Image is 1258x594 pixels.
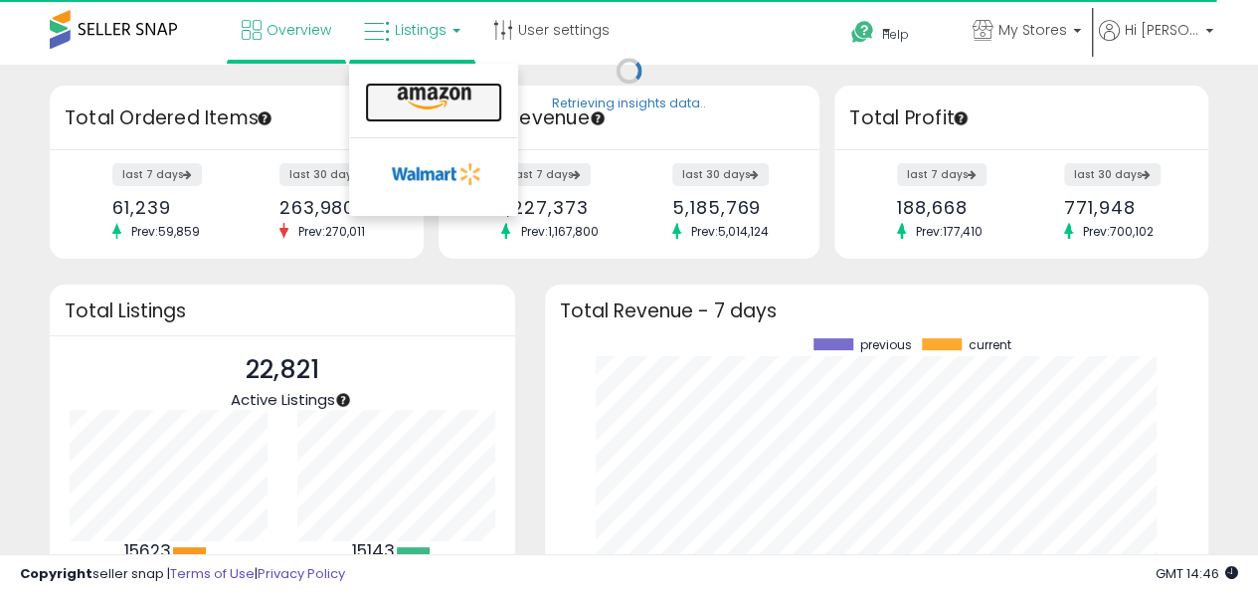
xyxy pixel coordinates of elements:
b: 15143 [351,539,394,563]
span: Overview [267,20,331,40]
div: 1,227,373 [501,197,614,218]
h3: Total Listings [65,303,500,318]
div: Tooltip anchor [256,109,273,127]
span: Prev: 1,167,800 [510,223,608,240]
span: Active Listings [230,389,334,410]
label: last 7 days [112,163,202,186]
div: Tooltip anchor [952,109,970,127]
label: last 30 days [279,163,376,186]
div: 188,668 [897,197,1006,218]
label: last 30 days [672,163,769,186]
span: Listings [395,20,447,40]
span: current [969,338,1011,352]
span: Help [882,26,909,43]
p: 22,821 [230,351,334,389]
div: Tooltip anchor [589,109,607,127]
span: My Stores [998,20,1067,40]
span: Prev: 59,859 [121,223,210,240]
span: Prev: 700,102 [1073,223,1164,240]
span: previous [860,338,912,352]
a: Privacy Policy [258,564,345,583]
a: Terms of Use [170,564,255,583]
h3: Total Profit [849,104,1193,132]
div: 263,980 [279,197,389,218]
i: Get Help [850,20,875,45]
span: Prev: 5,014,124 [681,223,779,240]
h3: Total Ordered Items [65,104,409,132]
a: Hi [PERSON_NAME] [1099,20,1213,65]
label: last 7 days [501,163,591,186]
div: 771,948 [1064,197,1173,218]
b: 15623 [123,539,170,563]
div: Tooltip anchor [334,391,352,409]
div: 61,239 [112,197,222,218]
a: Help [835,5,955,65]
span: Hi [PERSON_NAME] [1125,20,1199,40]
span: 2025-08-11 14:46 GMT [1156,564,1238,583]
span: Prev: 177,410 [906,223,992,240]
div: seller snap | | [20,565,345,584]
div: Retrieving insights data.. [552,96,706,113]
h3: Total Revenue - 7 days [560,303,1193,318]
strong: Copyright [20,564,92,583]
div: 5,185,769 [672,197,785,218]
label: last 7 days [897,163,987,186]
h3: Total Revenue [453,104,805,132]
label: last 30 days [1064,163,1161,186]
span: Prev: 270,011 [288,223,375,240]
